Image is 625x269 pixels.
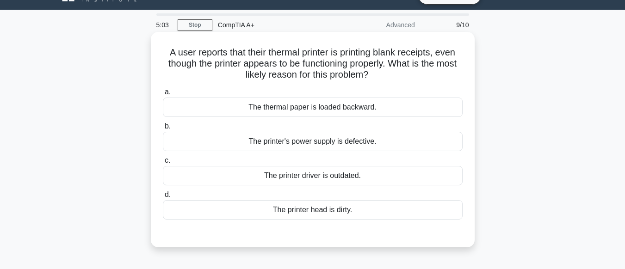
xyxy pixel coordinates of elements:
[212,16,340,34] div: CompTIA A+
[340,16,421,34] div: Advanced
[165,156,170,164] span: c.
[162,47,464,81] h5: A user reports that their thermal printer is printing blank receipts, even though the printer app...
[165,122,171,130] span: b.
[178,19,212,31] a: Stop
[163,98,463,117] div: The thermal paper is loaded backward.
[163,132,463,151] div: The printer's power supply is defective.
[163,200,463,220] div: The printer head is dirty.
[165,88,171,96] span: a.
[421,16,475,34] div: 9/10
[165,190,171,198] span: d.
[163,166,463,185] div: The printer driver is outdated.
[151,16,178,34] div: 5:03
